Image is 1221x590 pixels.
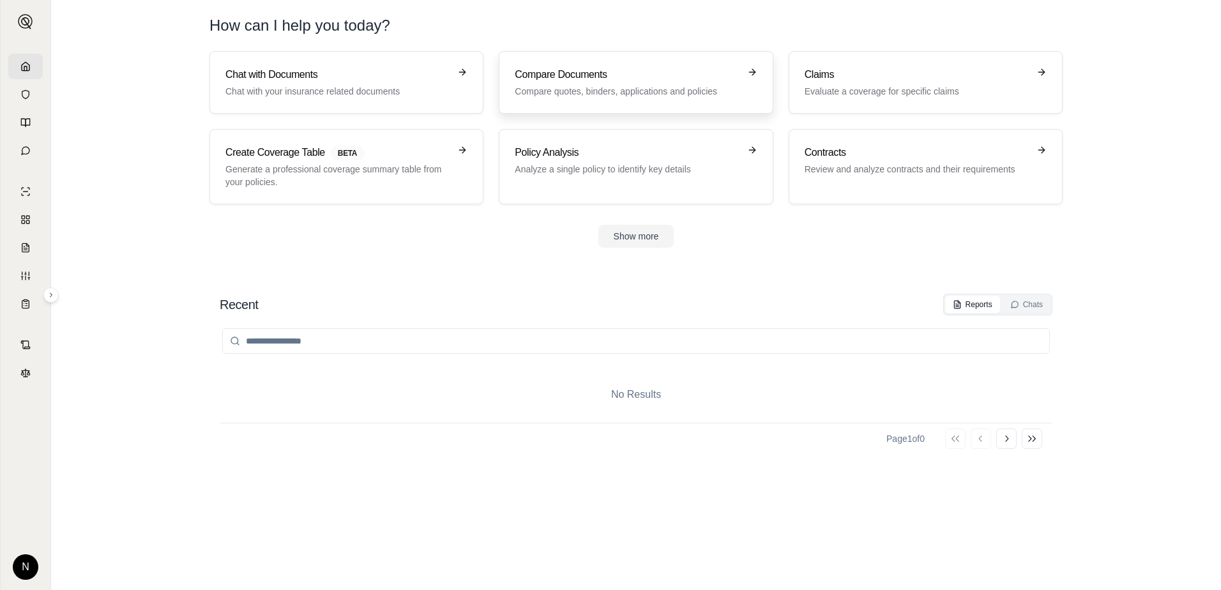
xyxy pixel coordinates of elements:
[945,296,1000,314] button: Reports
[8,110,43,135] a: Prompt Library
[515,145,739,160] h3: Policy Analysis
[225,85,450,98] p: Chat with your insurance related documents
[209,51,483,114] a: Chat with DocumentsChat with your insurance related documents
[8,207,43,232] a: Policy Comparisons
[886,432,925,445] div: Page 1 of 0
[225,67,450,82] h3: Chat with Documents
[598,225,674,248] button: Show more
[8,54,43,79] a: Home
[8,263,43,289] a: Custom Report
[8,179,43,204] a: Single Policy
[1010,299,1043,310] div: Chats
[1003,296,1050,314] button: Chats
[220,296,258,314] h2: Recent
[789,51,1063,114] a: ClaimsEvaluate a coverage for specific claims
[499,51,773,114] a: Compare DocumentsCompare quotes, binders, applications and policies
[8,235,43,261] a: Claim Coverage
[805,67,1029,82] h3: Claims
[515,85,739,98] p: Compare quotes, binders, applications and policies
[8,332,43,358] a: Contract Analysis
[13,554,38,580] div: N
[515,67,739,82] h3: Compare Documents
[499,129,773,204] a: Policy AnalysisAnalyze a single policy to identify key details
[789,129,1063,204] a: ContractsReview and analyze contracts and their requirements
[209,15,1063,36] h1: How can I help you today?
[225,163,450,188] p: Generate a professional coverage summary table from your policies.
[805,85,1029,98] p: Evaluate a coverage for specific claims
[13,9,38,34] button: Expand sidebar
[43,287,59,303] button: Expand sidebar
[953,299,992,310] div: Reports
[225,145,450,160] h3: Create Coverage Table
[515,163,739,176] p: Analyze a single policy to identify key details
[8,82,43,107] a: Documents Vault
[8,360,43,386] a: Legal Search Engine
[18,14,33,29] img: Expand sidebar
[805,145,1029,160] h3: Contracts
[8,291,43,317] a: Coverage Table
[805,163,1029,176] p: Review and analyze contracts and their requirements
[330,146,365,160] span: BETA
[209,129,483,204] a: Create Coverage TableBETAGenerate a professional coverage summary table from your policies.
[8,138,43,163] a: Chat
[220,367,1052,423] div: No Results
